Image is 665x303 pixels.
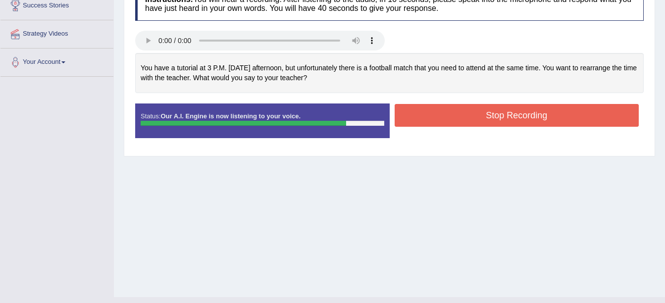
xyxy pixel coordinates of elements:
[160,112,301,120] strong: Our A.I. Engine is now listening to your voice.
[0,49,113,73] a: Your Account
[395,104,639,127] button: Stop Recording
[0,20,113,45] a: Strategy Videos
[135,53,644,93] div: You have a tutorial at 3 P.M. [DATE] afternoon, but unfortunately there is a football match that ...
[135,103,390,138] div: Status:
